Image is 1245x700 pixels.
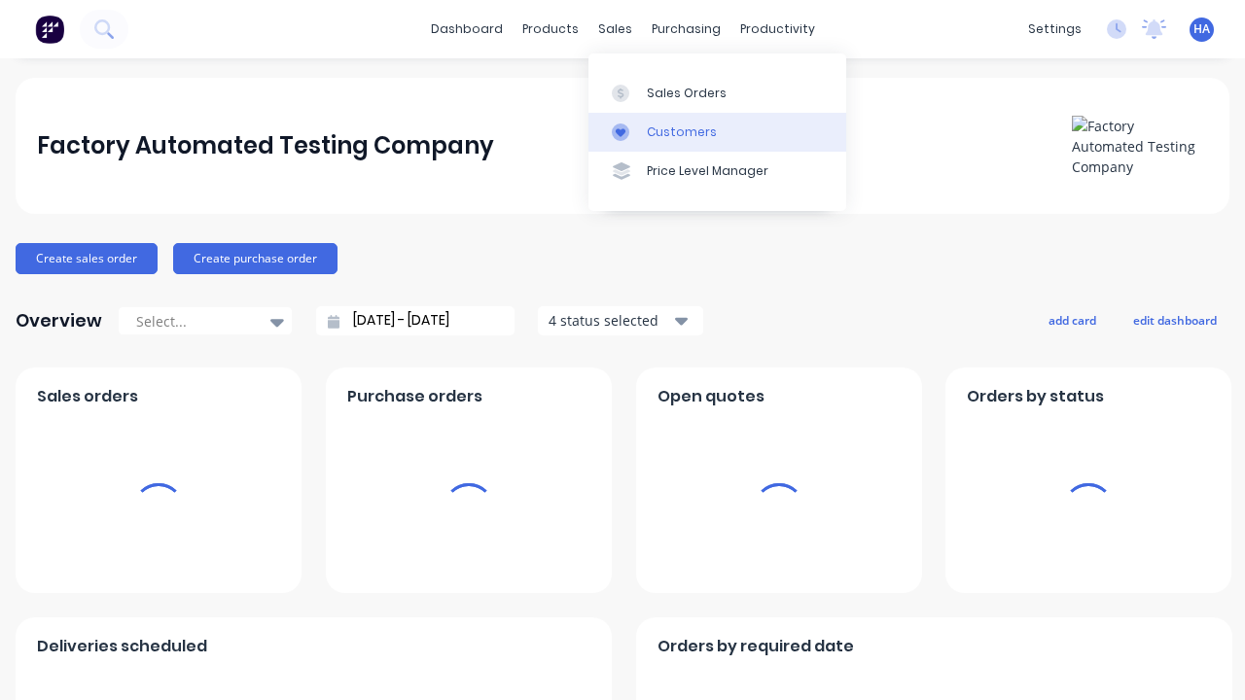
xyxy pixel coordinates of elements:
[647,85,727,102] div: Sales Orders
[588,113,846,152] a: Customers
[549,310,671,331] div: 4 status selected
[421,15,513,44] a: dashboard
[967,385,1104,408] span: Orders by status
[16,243,158,274] button: Create sales order
[658,385,765,408] span: Open quotes
[35,15,64,44] img: Factory
[730,15,825,44] div: productivity
[1036,307,1109,332] button: add card
[642,15,730,44] div: purchasing
[658,635,854,658] span: Orders by required date
[1120,307,1229,332] button: edit dashboard
[588,73,846,112] a: Sales Orders
[513,15,588,44] div: products
[647,162,768,180] div: Price Level Manager
[1072,116,1208,177] img: Factory Automated Testing Company
[1193,20,1210,38] span: HA
[588,152,846,191] a: Price Level Manager
[588,15,642,44] div: sales
[37,126,494,165] div: Factory Automated Testing Company
[538,306,703,335] button: 4 status selected
[647,123,717,141] div: Customers
[37,385,138,408] span: Sales orders
[16,301,102,340] div: Overview
[37,635,207,658] span: Deliveries scheduled
[173,243,338,274] button: Create purchase order
[1018,15,1091,44] div: settings
[347,385,482,408] span: Purchase orders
